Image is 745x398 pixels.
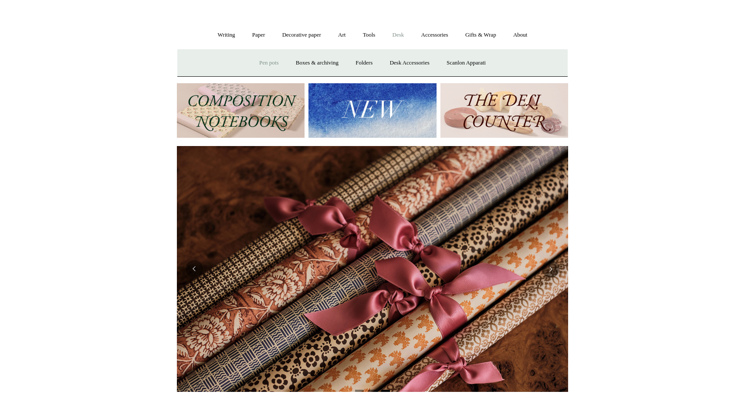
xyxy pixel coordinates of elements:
[355,390,364,392] button: Page 1
[308,83,436,138] img: New.jpg__PID:f73bdf93-380a-4a35-bcfe-7823039498e1
[244,24,273,47] a: Paper
[288,51,346,75] a: Boxes & archiving
[177,83,305,138] img: 202302 Composition ledgers.jpg__PID:69722ee6-fa44-49dd-a067-31375e5d54ec
[505,24,535,47] a: About
[382,51,437,75] a: Desk Accessories
[177,146,568,392] img: Early Bird
[251,51,286,75] a: Pen pots
[385,24,412,47] a: Desk
[210,24,243,47] a: Writing
[457,24,504,47] a: Gifts & Wrap
[439,51,494,75] a: Scanlon Apparati
[368,390,377,392] button: Page 2
[330,24,353,47] a: Art
[381,390,390,392] button: Page 3
[413,24,456,47] a: Accessories
[355,24,383,47] a: Tools
[274,24,329,47] a: Decorative paper
[542,260,559,278] button: Next
[186,260,203,278] button: Previous
[348,51,380,75] a: Folders
[440,83,568,138] img: The Deli Counter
